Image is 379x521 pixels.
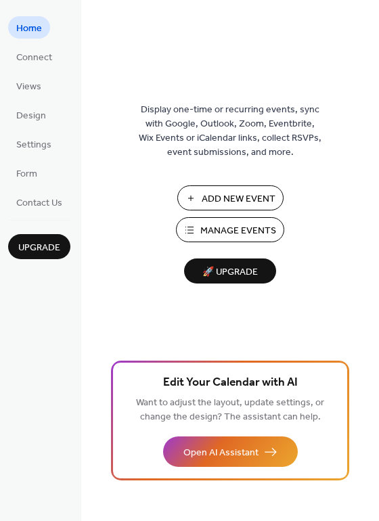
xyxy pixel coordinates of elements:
[202,192,275,206] span: Add New Event
[16,138,51,152] span: Settings
[16,109,46,123] span: Design
[176,217,284,242] button: Manage Events
[163,436,298,467] button: Open AI Assistant
[8,133,60,155] a: Settings
[192,263,268,281] span: 🚀 Upgrade
[184,258,276,284] button: 🚀 Upgrade
[183,446,259,460] span: Open AI Assistant
[8,104,54,126] a: Design
[200,224,276,238] span: Manage Events
[8,45,60,68] a: Connect
[16,22,42,36] span: Home
[139,103,321,160] span: Display one-time or recurring events, sync with Google, Outlook, Zoom, Eventbrite, Wix Events or ...
[8,191,70,213] a: Contact Us
[8,16,50,39] a: Home
[163,373,298,392] span: Edit Your Calendar with AI
[16,196,62,210] span: Contact Us
[16,167,37,181] span: Form
[136,394,324,426] span: Want to adjust the layout, update settings, or change the design? The assistant can help.
[8,234,70,259] button: Upgrade
[177,185,284,210] button: Add New Event
[8,162,45,184] a: Form
[16,51,52,65] span: Connect
[18,241,60,255] span: Upgrade
[16,80,41,94] span: Views
[8,74,49,97] a: Views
